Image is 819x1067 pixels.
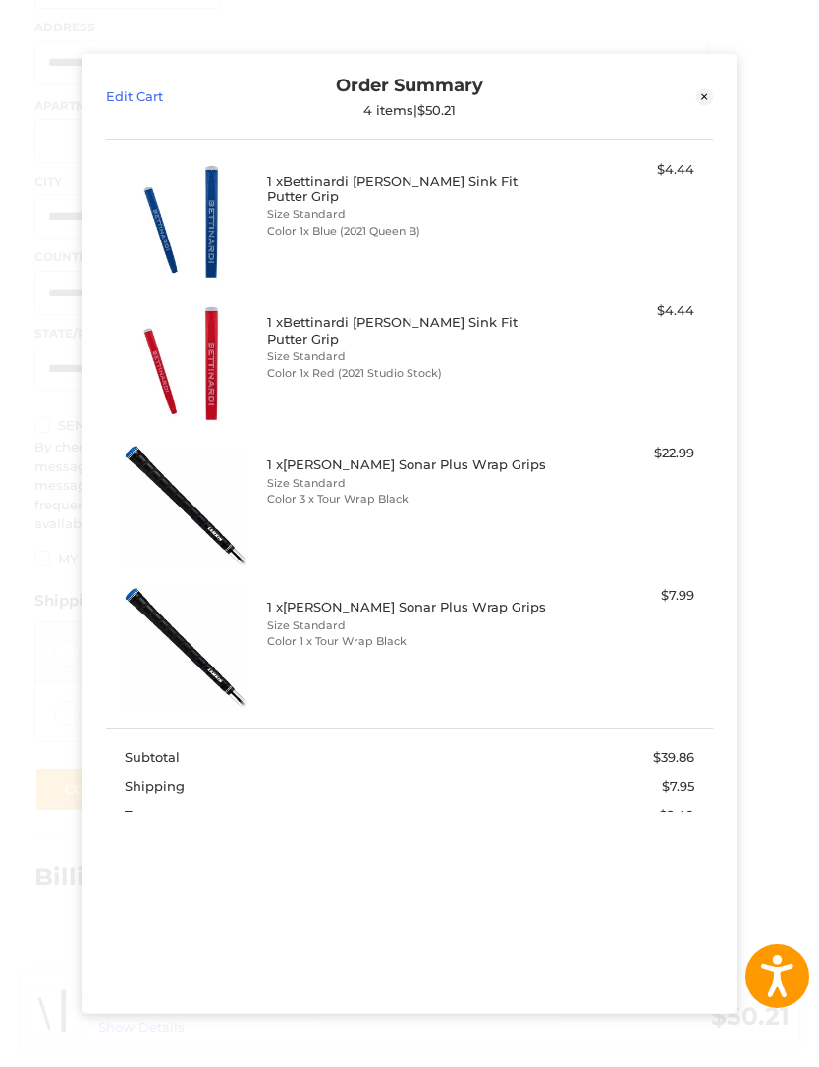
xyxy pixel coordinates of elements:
div: $7.99 [552,586,694,606]
span: Shipping [125,778,185,794]
a: Edit Cart [106,75,258,118]
span: Subtotal [125,749,180,765]
div: $4.44 [552,301,694,321]
li: Color 1x Red (2021 Studio Stock) [267,365,547,382]
span: $2.40 [659,807,694,823]
div: $22.99 [552,444,694,463]
li: Size Standard [267,617,547,634]
li: Size Standard [267,206,547,223]
span: $7.95 [662,778,694,794]
h4: 1 x Bettinardi [PERSON_NAME] Sink Fit Putter Grip [267,172,547,204]
li: Size Standard [267,475,547,492]
span: Tax [125,807,147,823]
h4: 1 x [PERSON_NAME] Sonar Plus Wrap Grips [267,599,547,614]
li: Size Standard [267,348,547,365]
div: 4 items | $50.21 [257,102,561,118]
h4: 1 x [PERSON_NAME] Sonar Plus Wrap Grips [267,456,547,472]
div: Order Summary [257,75,561,118]
li: Color 1 x Tour Wrap Black [267,633,547,650]
span: $39.86 [653,749,694,765]
li: Color 1x Blue (2021 Queen B) [267,223,547,240]
h4: 1 x Bettinardi [PERSON_NAME] Sink Fit Putter Grip [267,314,547,347]
div: $4.44 [552,159,694,179]
li: Color 3 x Tour Wrap Black [267,491,547,507]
